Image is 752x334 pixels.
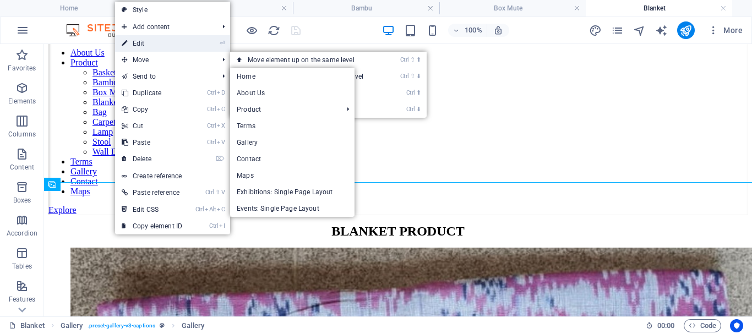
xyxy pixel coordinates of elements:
[115,168,230,184] a: Create reference
[115,201,189,218] a: CtrlAltCEdit CSS
[207,139,216,146] i: Ctrl
[115,19,214,35] span: Add content
[115,101,189,118] a: CtrlCCopy
[708,25,743,36] span: More
[611,24,624,37] button: pages
[12,262,32,271] p: Tables
[416,106,421,113] i: ⬇
[195,206,204,213] i: Ctrl
[400,56,409,63] i: Ctrl
[267,24,280,37] button: reload
[230,151,355,167] a: Contact
[61,319,204,332] nav: breadcrumb
[655,24,668,37] button: text_generator
[160,322,165,328] i: This element is a customizable preset
[230,200,355,217] a: Events: Single Page Layout
[207,89,216,96] i: Ctrl
[416,73,421,80] i: ⬇
[230,184,355,200] a: Exhibitions: Single Page Layout
[115,184,189,201] a: Ctrl⇧VPaste reference
[230,167,355,184] a: Maps
[115,134,189,151] a: CtrlVPaste
[205,206,216,213] i: Alt
[209,222,218,229] i: Ctrl
[207,106,216,113] i: Ctrl
[9,319,45,332] a: Click to cancel selection. Double-click to open Pages
[216,155,225,162] i: ⌦
[115,35,189,52] a: ⏎Edit
[230,118,355,134] a: Terms
[217,122,225,129] i: X
[217,206,225,213] i: C
[465,24,482,37] h6: 100%
[416,56,421,63] i: ⬆
[115,85,189,101] a: CtrlDDuplicate
[410,73,415,80] i: ⇧
[689,319,716,332] span: Code
[406,89,415,96] i: Ctrl
[655,24,668,37] i: AI Writer
[230,68,355,85] a: Home
[115,68,214,85] a: Send to
[215,189,220,196] i: ⇧
[657,319,674,332] span: 00 00
[9,295,35,304] p: Features
[205,189,214,196] i: Ctrl
[268,24,280,37] i: Reload page
[704,21,747,39] button: More
[633,24,646,37] button: navigator
[115,218,189,234] a: CtrlICopy element ID
[8,97,36,106] p: Elements
[13,196,31,205] p: Boxes
[115,52,214,68] span: Move
[448,24,487,37] button: 100%
[493,25,503,35] i: On resize automatically adjust zoom level to fit chosen device.
[115,151,189,167] a: ⌦Delete
[8,64,36,73] p: Favorites
[611,24,624,37] i: Pages (Ctrl+Alt+S)
[7,229,37,238] p: Accordion
[61,319,83,332] span: Click to select. Double-click to edit
[217,106,225,113] i: C
[410,56,415,63] i: ⇧
[182,319,204,332] span: Click to select. Double-click to edit
[220,40,225,47] i: ⏎
[230,52,385,68] a: Ctrl⇧⬆Move element up on the same level
[88,319,156,332] span: . preset-gallery-v3-captions
[217,89,225,96] i: D
[115,2,230,18] a: Style
[400,73,409,80] i: Ctrl
[665,321,667,330] span: :
[406,106,415,113] i: Ctrl
[230,134,355,151] a: Gallery
[684,319,721,332] button: Code
[230,101,338,118] a: Product
[646,319,675,332] h6: Session time
[230,85,355,101] a: About Us
[730,319,743,332] button: Usercentrics
[416,89,421,96] i: ⬆
[217,139,225,146] i: V
[589,24,602,37] i: Design (Ctrl+Alt+Y)
[207,122,216,129] i: Ctrl
[8,130,36,139] p: Columns
[586,2,732,14] h4: Blanket
[63,24,146,37] img: Editor Logo
[293,2,439,14] h4: Bambu
[677,21,695,39] button: publish
[10,163,34,172] p: Content
[633,24,646,37] i: Navigator
[589,24,602,37] button: design
[115,118,189,134] a: CtrlXCut
[221,189,225,196] i: V
[679,24,692,37] i: Publish
[439,2,586,14] h4: Box Mute
[219,222,225,229] i: I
